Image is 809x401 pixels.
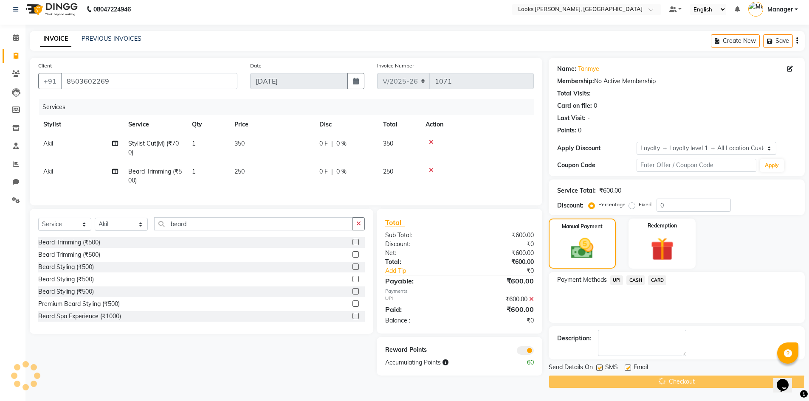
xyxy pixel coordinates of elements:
[760,159,784,172] button: Apply
[578,64,599,73] a: Tanmye
[43,168,53,175] span: Akil
[38,300,120,308] div: Premium Beard Styling (₹500)
[763,34,793,48] button: Save
[128,168,182,184] span: Beard Trimming (₹500)
[599,186,621,195] div: ₹600.00
[38,62,52,70] label: Client
[598,201,626,208] label: Percentage
[557,77,796,86] div: No Active Membership
[38,73,62,89] button: +91
[549,363,593,373] span: Send Details On
[767,5,793,14] span: Manager
[319,139,328,148] span: 0 F
[557,126,576,135] div: Points:
[605,363,618,373] span: SMS
[773,367,801,393] iframe: chat widget
[38,250,100,259] div: Beard Trimming (₹500)
[38,275,94,284] div: Beard Styling (₹500)
[336,139,347,148] span: 0 %
[128,140,179,156] span: Stylist Cut(M) (₹700)
[610,275,623,285] span: UPI
[385,218,405,227] span: Total
[234,168,245,175] span: 250
[459,304,540,314] div: ₹600.00
[43,140,53,147] span: Akil
[594,101,597,110] div: 0
[38,115,123,134] th: Stylist
[748,2,763,17] img: Manager
[557,101,592,110] div: Card on file:
[557,161,637,170] div: Coupon Code
[648,222,677,230] label: Redemption
[234,140,245,147] span: 350
[229,115,314,134] th: Price
[379,276,459,286] div: Payable:
[379,231,459,240] div: Sub Total:
[557,275,607,284] span: Payment Methods
[39,99,540,115] div: Services
[557,114,586,123] div: Last Visit:
[564,236,600,261] img: _cash.svg
[711,34,760,48] button: Create New
[459,249,540,258] div: ₹600.00
[331,139,333,148] span: |
[377,62,414,70] label: Invoice Number
[38,287,94,296] div: Beard Styling (₹500)
[379,316,459,325] div: Balance :
[557,334,591,343] div: Description:
[637,159,756,172] input: Enter Offer / Coupon Code
[379,240,459,249] div: Discount:
[61,73,237,89] input: Search by Name/Mobile/Email/Code
[643,235,681,264] img: _gift.svg
[626,275,645,285] span: CASH
[38,238,100,247] div: Beard Trimming (₹500)
[379,266,473,275] a: Add Tip
[459,258,540,266] div: ₹600.00
[378,115,420,134] th: Total
[459,240,540,249] div: ₹0
[648,275,666,285] span: CARD
[40,31,71,47] a: INVOICE
[557,77,594,86] div: Membership:
[562,223,603,230] label: Manual Payment
[379,304,459,314] div: Paid:
[379,258,459,266] div: Total:
[557,89,591,98] div: Total Visits:
[383,168,393,175] span: 250
[420,115,534,134] th: Action
[587,114,590,123] div: -
[383,140,393,147] span: 350
[187,115,229,134] th: Qty
[331,167,333,176] span: |
[123,115,187,134] th: Service
[379,345,459,355] div: Reward Points
[557,201,583,210] div: Discount:
[379,358,499,367] div: Accumulating Points
[639,201,651,208] label: Fixed
[379,249,459,258] div: Net:
[473,266,540,275] div: ₹0
[557,64,576,73] div: Name:
[192,168,195,175] span: 1
[385,288,533,295] div: Payments
[38,312,121,321] div: Beard Spa Experience (₹1000)
[250,62,262,70] label: Date
[192,140,195,147] span: 1
[459,295,540,304] div: ₹600.00
[459,276,540,286] div: ₹600.00
[379,295,459,304] div: UPI
[154,217,353,230] input: Search or Scan
[38,263,94,272] div: Beard Styling (₹500)
[82,35,141,42] a: PREVIOUS INVOICES
[314,115,378,134] th: Disc
[336,167,347,176] span: 0 %
[319,167,328,176] span: 0 F
[578,126,581,135] div: 0
[557,186,596,195] div: Service Total:
[459,316,540,325] div: ₹0
[500,358,540,367] div: 60
[459,231,540,240] div: ₹600.00
[557,144,637,153] div: Apply Discount
[634,363,648,373] span: Email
